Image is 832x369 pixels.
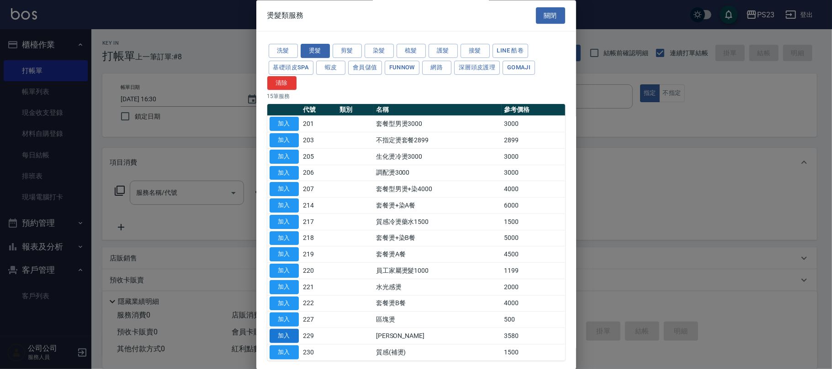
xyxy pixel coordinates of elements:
td: 222 [301,296,338,312]
button: 護髮 [429,44,458,58]
td: 3000 [502,116,565,132]
button: 剪髮 [333,44,362,58]
td: 套餐型男燙+染4000 [374,181,502,197]
button: 關閉 [536,7,565,24]
td: 水光感燙 [374,279,502,296]
button: 加入 [270,215,299,229]
td: 219 [301,246,338,263]
td: 201 [301,116,338,132]
td: 員工家屬燙髮1000 [374,263,502,279]
td: 不指定燙套餐2899 [374,132,502,149]
th: 代號 [301,104,338,116]
td: 221 [301,279,338,296]
button: 加入 [270,150,299,164]
td: 214 [301,197,338,214]
p: 15 筆服務 [267,93,565,101]
button: 加入 [270,329,299,343]
td: 229 [301,328,338,344]
button: 加入 [270,248,299,262]
td: 3000 [502,149,565,165]
td: 區塊燙 [374,312,502,328]
th: 參考價格 [502,104,565,116]
td: 218 [301,230,338,247]
td: 227 [301,312,338,328]
td: 套餐燙A餐 [374,246,502,263]
button: FUNNOW [385,61,419,75]
button: 清除 [267,76,297,90]
button: 染髮 [365,44,394,58]
td: 套餐型男燙3000 [374,116,502,132]
button: 會員儲值 [348,61,382,75]
td: 套餐燙B餐 [374,296,502,312]
button: 深層頭皮護理 [454,61,500,75]
button: 接髮 [461,44,490,58]
button: 加入 [270,313,299,327]
td: 6000 [502,197,565,214]
td: 220 [301,263,338,279]
button: 加入 [270,166,299,180]
td: 206 [301,165,338,182]
td: 2000 [502,279,565,296]
button: 加入 [270,182,299,197]
td: 203 [301,132,338,149]
button: 基礎頭皮SPA [269,61,314,75]
td: 500 [502,312,565,328]
td: 205 [301,149,338,165]
td: [PERSON_NAME] [374,328,502,344]
button: 加入 [270,199,299,213]
td: 1199 [502,263,565,279]
button: 網路 [422,61,451,75]
button: 加入 [270,280,299,294]
button: 洗髮 [269,44,298,58]
button: 蝦皮 [316,61,345,75]
td: 質感冷燙藥水1500 [374,214,502,230]
th: 類別 [337,104,374,116]
td: 套餐燙+染B餐 [374,230,502,247]
button: 梳髮 [397,44,426,58]
td: 調配燙3000 [374,165,502,182]
td: 1500 [502,344,565,361]
th: 名稱 [374,104,502,116]
button: 加入 [270,134,299,148]
td: 4000 [502,296,565,312]
button: LINE 酷卷 [493,44,529,58]
button: 加入 [270,117,299,131]
td: 2899 [502,132,565,149]
td: 1500 [502,214,565,230]
span: 燙髮類服務 [267,11,304,20]
button: 加入 [270,264,299,278]
td: 230 [301,344,338,361]
td: 4000 [502,181,565,197]
td: 質感(補燙) [374,344,502,361]
td: 3000 [502,165,565,182]
td: 5000 [502,230,565,247]
button: 燙髮 [301,44,330,58]
button: 加入 [270,345,299,359]
td: 217 [301,214,338,230]
td: 3580 [502,328,565,344]
td: 207 [301,181,338,197]
button: 加入 [270,296,299,311]
td: 套餐燙+染A餐 [374,197,502,214]
td: 4500 [502,246,565,263]
button: 加入 [270,231,299,245]
td: 生化燙冷燙3000 [374,149,502,165]
button: Gomaji [503,61,535,75]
